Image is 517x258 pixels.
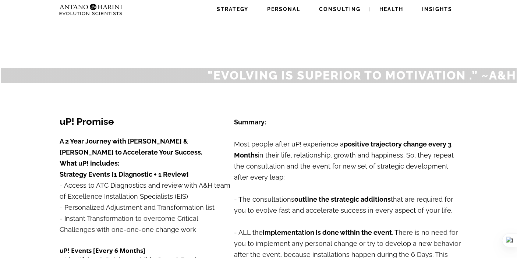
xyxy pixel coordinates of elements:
strong: Summary: [234,118,266,126]
span: Consulting [319,6,361,12]
span: Health [379,6,403,12]
p: - The consultations that are required for you to evolve fast and accelerate success in every aspe... [234,194,464,216]
strong: uP! Events [Every 6 Months] [60,246,145,255]
span: uP! Promise [60,116,114,127]
span: "Evolving is SUPERIOR TO MOTIVATION .” ~A&H [208,68,516,82]
p: - Access to ATC Diagnostics and review with A&H team of Excellence Installation Specialists (EIS) [60,169,233,202]
strong: What uP! includes: [60,159,119,167]
span: Strategy [217,6,248,12]
p: - Personalized Adjustment and Transformation list [60,202,233,213]
p: Most people after uP! experience a in their life, relationship, growth and happiness. So, they re... [234,128,464,194]
strong: outline the strategic additions [294,195,391,203]
span: Personal [267,6,300,12]
p: - Instant Transformation to overcome Critical Challenges with one-one-one change work [60,213,233,246]
span: Insights [422,6,452,12]
span: Strategy Events [1 Diagnostic + 1 Review] [60,170,189,178]
strong: A 2 Year Journey with [PERSON_NAME] & [PERSON_NAME] to Accelerate Your Success. [60,137,202,156]
strong: implementation is done within the event [263,229,392,236]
